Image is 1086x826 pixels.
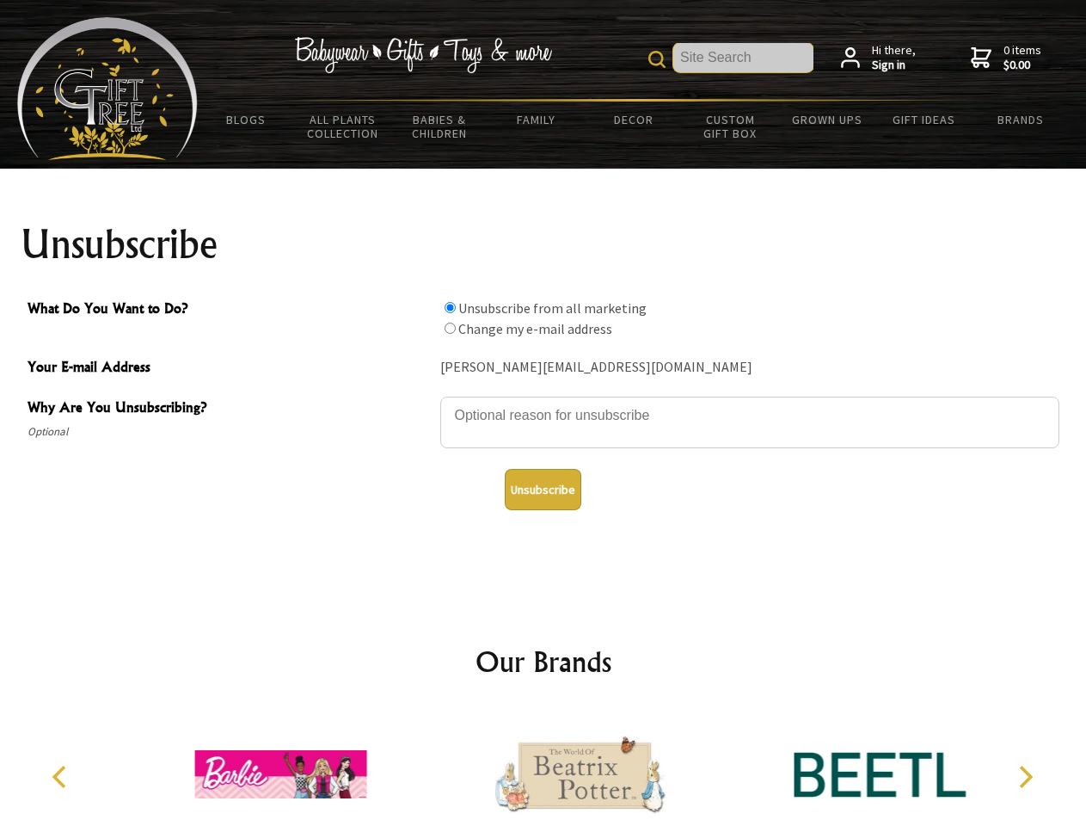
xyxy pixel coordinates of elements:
[21,224,1066,265] h1: Unsubscribe
[778,102,875,138] a: Grown Ups
[440,397,1059,448] textarea: Why Are You Unsubscribing?
[648,51,666,68] img: product search
[28,298,432,323] span: What Do You Want to Do?
[391,102,488,151] a: Babies & Children
[17,17,198,160] img: Babyware - Gifts - Toys and more...
[585,102,682,138] a: Decor
[440,354,1059,381] div: [PERSON_NAME][EMAIL_ADDRESS][DOMAIN_NAME]
[1003,42,1041,73] span: 0 items
[294,37,552,73] img: Babywear - Gifts - Toys & more
[295,102,392,151] a: All Plants Collection
[1006,758,1044,796] button: Next
[445,302,456,313] input: What Do You Want to Do?
[28,397,432,422] span: Why Are You Unsubscribing?
[673,43,813,72] input: Site Search
[872,43,916,73] span: Hi there,
[1003,58,1041,73] strong: $0.00
[198,102,295,138] a: BLOGS
[505,469,581,510] button: Unsubscribe
[43,758,81,796] button: Previous
[445,323,456,334] input: What Do You Want to Do?
[872,58,916,73] strong: Sign in
[458,320,612,337] label: Change my e-mail address
[875,102,972,138] a: Gift Ideas
[488,102,586,138] a: Family
[28,356,432,381] span: Your E-mail Address
[34,641,1052,682] h2: Our Brands
[971,43,1041,73] a: 0 items$0.00
[682,102,779,151] a: Custom Gift Box
[458,299,647,317] label: Unsubscribe from all marketing
[841,43,916,73] a: Hi there,Sign in
[972,102,1070,138] a: Brands
[28,422,432,442] span: Optional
